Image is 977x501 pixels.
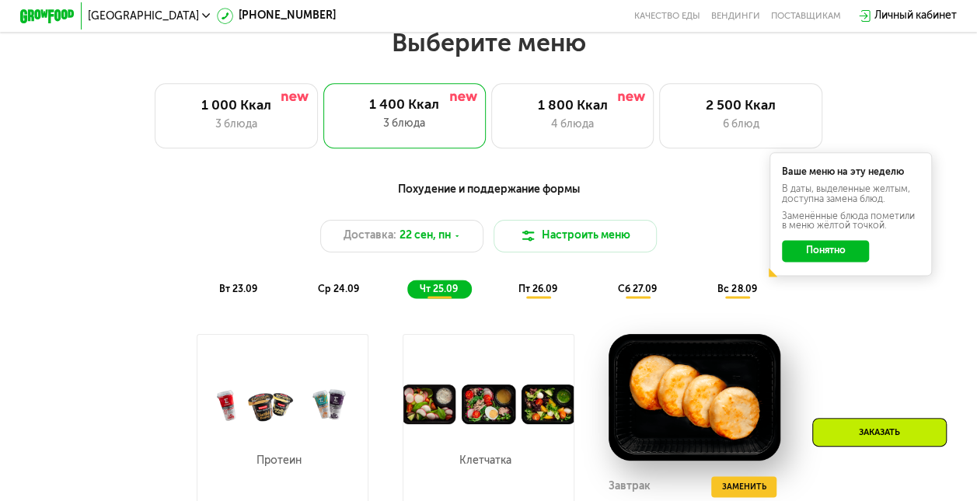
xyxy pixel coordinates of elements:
[674,117,808,133] div: 6 блюд
[169,98,304,114] div: 1 000 Ккал
[771,11,841,22] div: поставщикам
[400,228,451,244] span: 22 сен, пн
[782,211,920,230] div: Заменённые блюда пометили в меню жёлтой точкой.
[337,97,472,113] div: 1 400 Ккал
[711,11,760,22] a: Вендинги
[721,480,766,493] span: Заменить
[609,476,651,496] div: Завтрак
[717,284,756,294] span: вс 28.09
[874,8,957,24] div: Личный кабинет
[812,418,947,447] div: Заказать
[344,228,396,244] span: Доставка:
[518,284,557,294] span: пт 26.09
[169,117,304,133] div: 3 блюда
[217,8,336,24] a: [PHONE_NUMBER]
[455,455,515,466] p: Клетчатка
[494,220,657,252] button: Настроить меню
[318,284,359,294] span: ср 24.09
[505,117,640,133] div: 4 блюда
[674,98,808,114] div: 2 500 Ккал
[420,284,458,294] span: чт 25.09
[634,11,700,22] a: Качество еды
[782,167,920,176] div: Ваше меню на эту неделю
[44,27,933,58] h2: Выберите меню
[782,240,869,262] button: Понятно
[87,181,891,198] div: Похудение и поддержание формы
[88,11,198,22] span: [GEOGRAPHIC_DATA]
[711,476,777,496] button: Заменить
[618,284,657,294] span: сб 27.09
[782,184,920,203] div: В даты, выделенные желтым, доступна замена блюд.
[219,284,257,294] span: вт 23.09
[337,116,472,132] div: 3 блюда
[505,98,640,114] div: 1 800 Ккал
[249,455,309,466] p: Протеин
